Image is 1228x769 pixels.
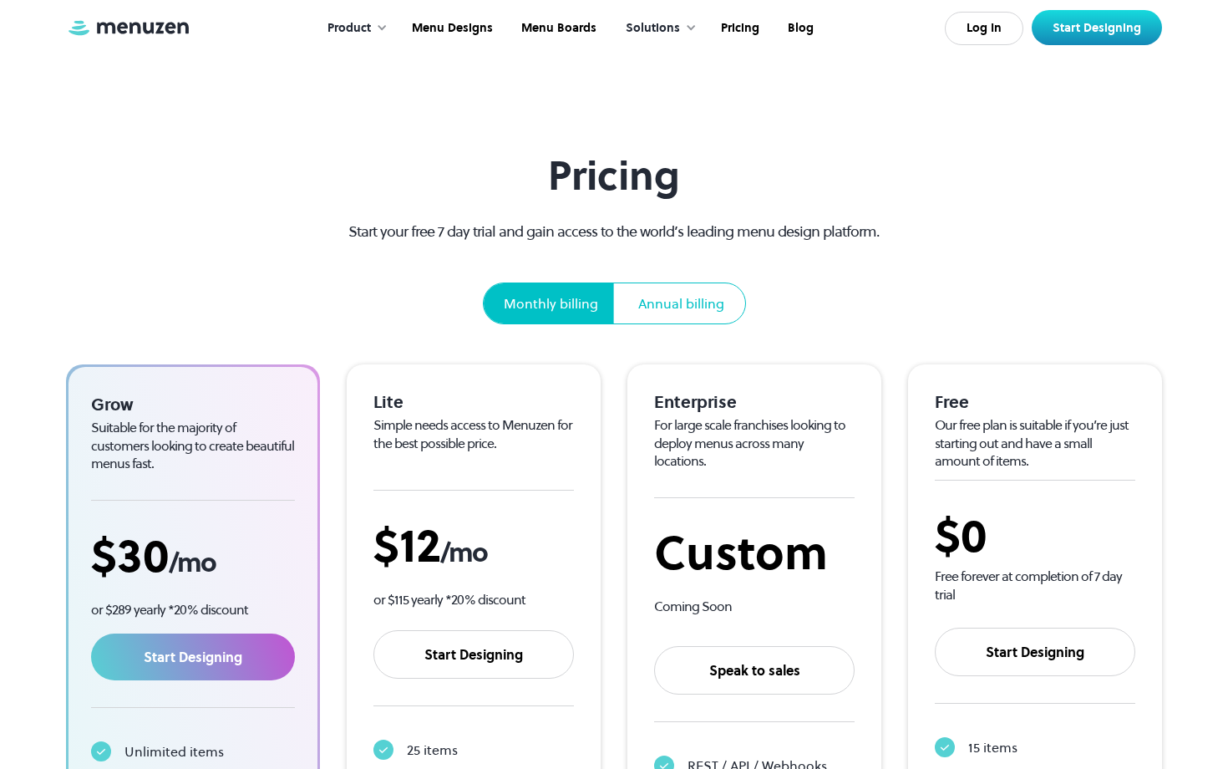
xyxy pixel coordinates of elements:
a: Start Designing [935,628,1135,676]
a: Blog [772,3,826,54]
div: $ [373,517,574,573]
a: Menu Designs [396,3,505,54]
div: Our free plan is suitable if you’re just starting out and have a small amount of items. [935,416,1135,471]
div: Solutions [609,3,705,54]
div: Product [311,3,396,54]
p: Start your free 7 day trial and gain access to the world’s leading menu design platform. [319,220,910,242]
div: Annual billing [638,293,724,313]
span: /mo [169,544,216,581]
a: Menu Boards [505,3,609,54]
div: Lite [373,391,574,413]
div: Solutions [626,19,680,38]
div: $ [91,527,295,583]
a: Start Designing [373,630,574,679]
div: Free [935,391,1135,413]
a: Log In [945,12,1023,45]
div: Grow [91,394,295,415]
span: 30 [117,523,169,588]
a: Start Designing [91,634,295,680]
p: or $115 yearly *20% discount [373,590,574,609]
div: Enterprise [654,391,855,413]
a: Speak to sales [654,646,855,695]
div: Unlimited items [124,741,224,761]
div: Simple needs access to Menuzen for the best possible price. [373,416,574,452]
div: Monthly billing [504,293,598,313]
div: For large scale franchises looking to deploy menus across many locations. [654,416,855,471]
div: $0 [935,507,1135,563]
div: Custom [654,525,855,581]
span: 12 [399,513,440,578]
div: Coming Soon [654,598,855,616]
div: 25 items [407,740,458,760]
a: Start Designing [1032,10,1162,45]
p: or $289 yearly *20% discount [91,600,295,619]
span: /mo [440,534,487,571]
h1: Pricing [319,152,910,200]
a: Pricing [705,3,772,54]
div: Product [327,19,371,38]
div: Suitable for the majority of customers looking to create beautiful menus fast. [91,419,295,473]
div: 15 items [968,737,1017,757]
div: Free forever at completion of 7 day trial [935,568,1135,603]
